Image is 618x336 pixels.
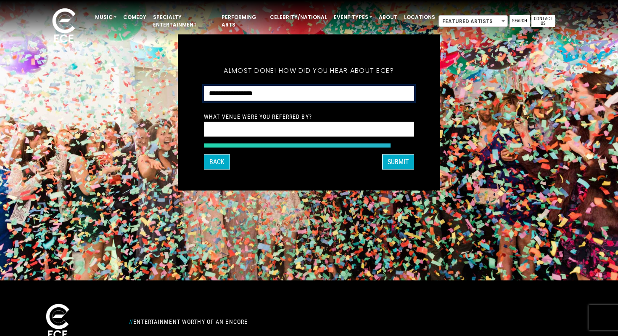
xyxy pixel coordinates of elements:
span: // [129,318,133,325]
a: Celebrity/National [267,10,330,24]
a: Locations [401,10,438,24]
a: Specialty Entertainment [150,10,218,32]
label: What venue were you referred by? [204,113,312,120]
button: Back [204,155,230,170]
a: Search [510,15,530,27]
button: SUBMIT [382,155,414,170]
img: ece_new_logo_whitev2-1.png [43,6,85,47]
select: How did you hear about ECE [204,86,414,101]
span: Featured Artists [439,16,507,27]
div: Entertainment Worthy of an Encore [124,315,401,328]
a: Comedy [120,10,150,24]
span: Featured Artists [438,15,508,27]
a: Music [92,10,120,24]
a: Performing Arts [218,10,267,32]
a: Contact Us [531,15,555,27]
a: About [375,10,401,24]
a: Event Types [330,10,375,24]
h5: Almost done! How did you hear about ECE? [204,56,414,86]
